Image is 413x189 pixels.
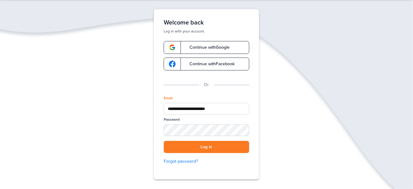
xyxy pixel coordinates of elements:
[164,124,249,136] input: Password
[164,158,249,165] a: Forgot password?
[164,58,249,70] a: google-logoContinue withFacebook
[164,96,173,101] label: Email
[164,29,249,34] p: Log in with your account.
[169,44,176,51] img: google-logo
[183,45,230,50] span: Continue with Google
[169,61,176,67] img: google-logo
[164,19,249,26] h1: Welcome back
[164,41,249,54] a: google-logoContinue withGoogle
[164,103,249,115] input: Email
[204,81,209,88] p: Or
[164,117,180,122] label: Password
[164,141,249,153] button: Log in
[183,62,235,66] span: Continue with Facebook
